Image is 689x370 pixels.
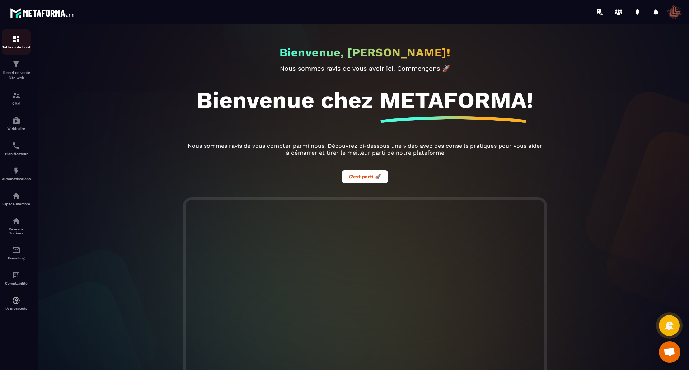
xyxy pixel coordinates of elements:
[2,186,31,211] a: automationsautomationsEspace membre
[2,136,31,161] a: schedulerschedulerPlanificateur
[12,271,20,280] img: accountant
[2,102,31,106] p: CRM
[2,281,31,285] p: Comptabilité
[12,91,20,100] img: formation
[280,46,451,59] h2: Bienvenue, [PERSON_NAME]!
[2,240,31,266] a: emailemailE-mailing
[342,170,388,183] button: C’est parti 🚀
[2,86,31,111] a: formationformationCRM
[12,116,20,125] img: automations
[2,256,31,260] p: E-mailing
[12,246,20,254] img: email
[2,152,31,156] p: Planificateur
[197,86,533,114] h1: Bienvenue chez METAFORMA!
[2,266,31,291] a: accountantaccountantComptabilité
[2,111,31,136] a: automationsautomationsWebinaire
[12,60,20,69] img: formation
[2,29,31,55] a: formationformationTableau de bord
[342,173,388,180] a: C’est parti 🚀
[12,167,20,175] img: automations
[659,341,680,363] div: Ouvrir le chat
[2,55,31,86] a: formationformationTunnel de vente Site web
[2,177,31,181] p: Automatisations
[2,161,31,186] a: automationsautomationsAutomatisations
[186,65,544,72] p: Nous sommes ravis de vous avoir ici. Commençons 🚀
[12,35,20,43] img: formation
[186,142,544,156] p: Nous sommes ravis de vous compter parmi nous. Découvrez ci-dessous une vidéo avec des conseils pr...
[2,45,31,49] p: Tableau de bord
[2,306,31,310] p: IA prospects
[2,227,31,235] p: Réseaux Sociaux
[2,127,31,131] p: Webinaire
[2,211,31,240] a: social-networksocial-networkRéseaux Sociaux
[10,6,75,19] img: logo
[12,296,20,305] img: automations
[12,141,20,150] img: scheduler
[2,202,31,206] p: Espace membre
[12,217,20,225] img: social-network
[12,192,20,200] img: automations
[2,70,31,80] p: Tunnel de vente Site web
